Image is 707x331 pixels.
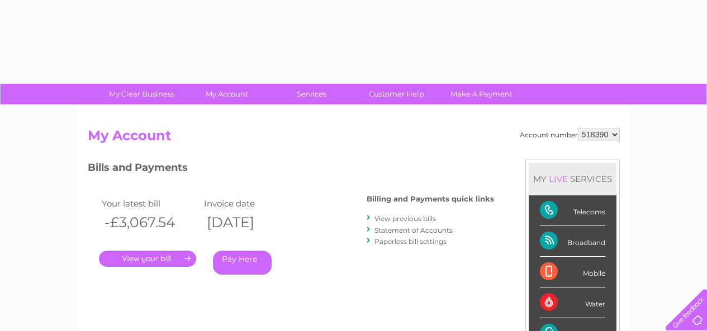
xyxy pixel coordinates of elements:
div: Telecoms [540,195,605,226]
h4: Billing and Payments quick links [367,195,494,203]
a: Pay Here [213,251,272,275]
th: [DATE] [201,211,304,234]
a: Make A Payment [435,84,528,104]
a: My Clear Business [96,84,188,104]
div: MY SERVICES [529,163,616,195]
a: Paperless bill settings [374,237,447,246]
h3: Bills and Payments [88,160,494,179]
div: LIVE [547,174,570,184]
div: Mobile [540,257,605,287]
td: Your latest bill [99,196,202,211]
a: . [99,251,196,267]
a: View previous bills [374,214,436,223]
a: Customer Help [350,84,443,104]
a: Services [265,84,358,104]
a: Statement of Accounts [374,226,453,234]
a: My Account [181,84,273,104]
div: Water [540,287,605,318]
td: Invoice date [201,196,304,211]
div: Account number [520,128,620,141]
th: -£3,067.54 [99,211,202,234]
div: Broadband [540,226,605,257]
h2: My Account [88,128,620,149]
